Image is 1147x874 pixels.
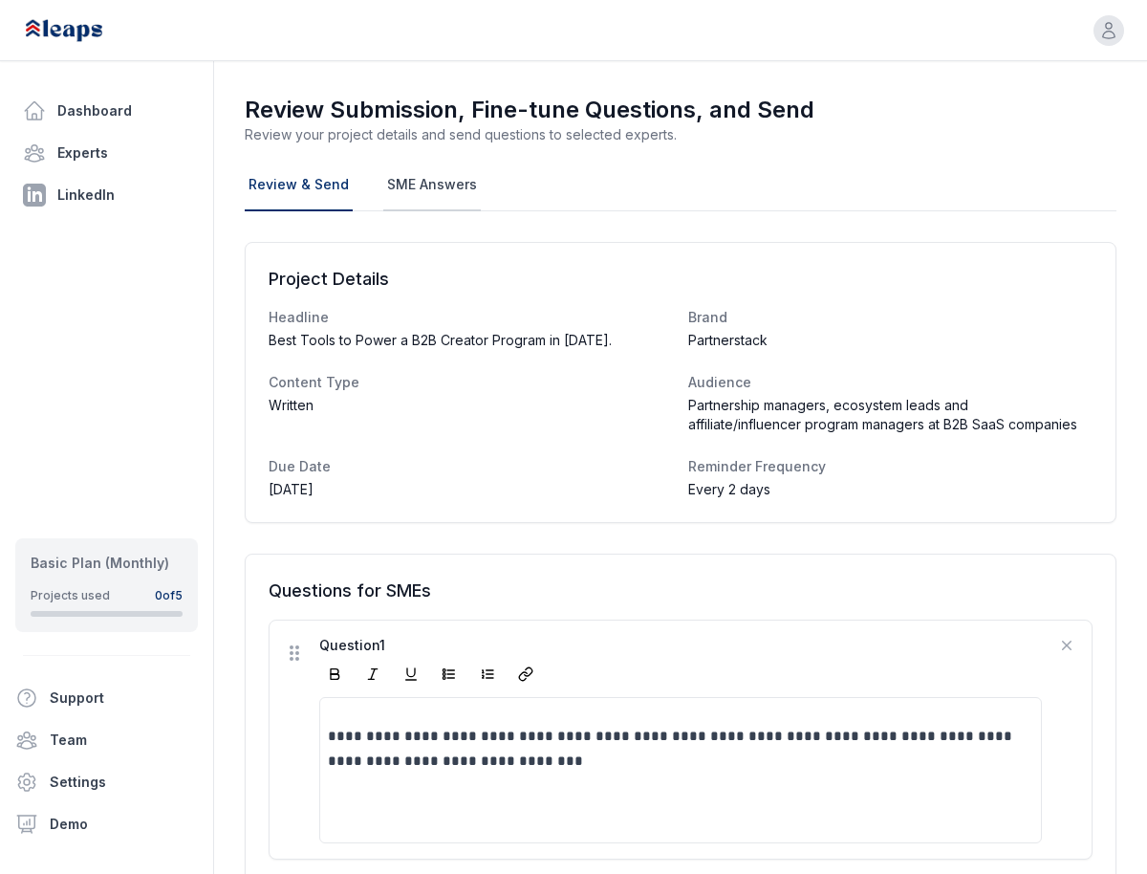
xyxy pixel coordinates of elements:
[472,659,503,689] button: Numbered List
[688,396,1084,434] span: Partnership managers, ecosystem leads and affiliate/influencer program managers at B2B SaaS compa...
[269,578,1093,604] h2: Questions for SMEs
[396,659,426,689] button: Underline (Cmd+U)
[510,659,541,689] button: Add Link
[15,134,198,172] a: Experts
[269,457,673,476] dt: Due Date
[1057,636,1076,655] button: Delete question
[8,721,206,759] a: Team
[269,331,612,350] span: Best Tools to Power a B2B Creator Program in [DATE].
[155,588,183,603] div: 0 of 5
[269,308,673,327] dt: Headline
[15,176,198,214] a: LinkedIn
[245,160,353,211] a: Review & Send
[383,160,481,211] a: SME Answers
[245,125,1116,144] p: Review your project details and send questions to selected experts.
[688,331,768,350] span: Partnerstack
[245,95,1116,125] h1: Review Submission, Fine-tune Questions, and Send
[269,480,314,499] span: [DATE]
[15,92,198,130] a: Dashboard
[688,308,1093,327] dt: Brand
[269,396,314,415] span: Written
[8,679,190,717] button: Support
[319,659,350,689] button: Bold (Cmd+B)
[31,554,183,573] div: Basic Plan (Monthly)
[357,659,388,689] button: Italic (Cmd+I)
[31,588,110,603] div: Projects used
[23,10,145,52] img: Leaps
[688,457,1093,476] dt: Reminder Frequency
[688,373,1093,392] dt: Audience
[319,636,1042,655] div: Question 1
[269,373,673,392] dt: Content Type
[269,266,1093,293] h2: Project Details
[688,480,770,499] span: Every 2 days
[8,763,206,801] a: Settings
[8,805,206,843] a: Demo
[434,659,465,689] button: Bullet List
